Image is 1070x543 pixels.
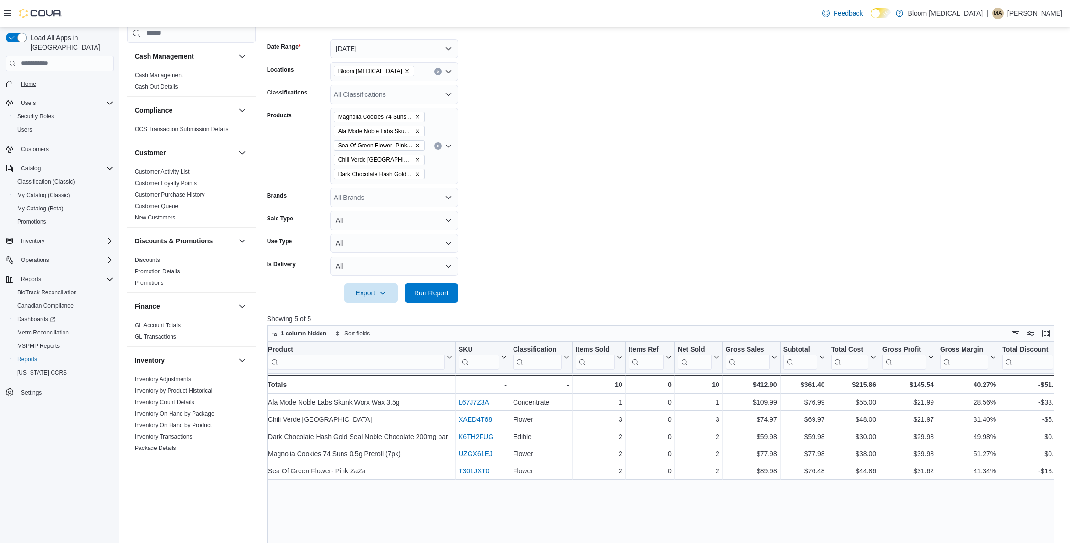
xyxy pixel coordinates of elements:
[135,334,176,340] a: GL Transactions
[135,444,176,452] span: Package Details
[831,345,876,369] button: Total Cost
[725,345,769,369] div: Gross Sales
[135,333,176,341] span: GL Transactions
[1025,328,1037,339] button: Display options
[13,189,114,201] span: My Catalog (Classic)
[135,376,191,383] a: Inventory Adjustments
[783,345,817,369] div: Subtotal
[267,112,292,119] label: Products
[628,397,671,408] div: 0
[267,328,330,339] button: 1 column hidden
[135,410,214,418] span: Inventory On Hand by Package
[135,202,178,210] span: Customer Queue
[330,234,458,253] button: All
[17,218,46,226] span: Promotions
[13,124,114,136] span: Users
[459,398,489,406] a: L67J7Z3A
[267,192,287,199] label: Brands
[17,78,114,90] span: Home
[459,467,490,475] a: T301JXT0
[338,169,413,179] span: Dark Chocolate Hash Gold Seal Noble Chocolate 200mg bar
[6,73,114,424] nav: Complex example
[783,379,824,390] div: $361.40
[135,191,205,198] a: Customer Purchase History
[1002,397,1061,408] div: -$33.00
[513,345,562,354] div: Classification
[576,431,622,442] div: 2
[267,238,292,245] label: Use Type
[135,256,160,264] span: Discounts
[415,143,420,148] button: Remove Sea Of Green Flower- Pink ZaZa from selection in this group
[940,345,988,369] div: Gross Margin
[17,289,77,296] span: BioTrack Reconciliation
[628,414,671,425] div: 0
[2,96,118,110] button: Users
[267,314,1062,324] p: Showing 5 of 5
[831,345,868,369] div: Total Cost
[13,340,114,352] span: MSPMP Reports
[21,146,49,153] span: Customers
[1007,8,1062,19] p: [PERSON_NAME]
[330,257,458,276] button: All
[334,140,425,151] span: Sea Of Green Flower- Pink ZaZa
[21,237,44,245] span: Inventory
[21,389,42,397] span: Settings
[17,355,37,363] span: Reports
[268,345,445,354] div: Product
[338,66,402,76] span: Bloom [MEDICAL_DATA]
[10,366,118,379] button: [US_STATE] CCRS
[513,414,569,425] div: Flower
[445,68,452,75] button: Open list of options
[831,345,868,354] div: Total Cost
[127,124,256,139] div: Compliance
[13,216,114,228] span: Promotions
[135,257,160,263] a: Discounts
[338,155,413,165] span: Chili Verde [GEOGRAPHIC_DATA]
[10,215,118,229] button: Promotions
[13,203,114,214] span: My Catalog (Beta)
[19,9,62,18] img: Cova
[726,431,777,442] div: $59.98
[344,283,398,303] button: Export
[17,386,114,398] span: Settings
[576,345,615,354] div: Items Sold
[21,99,36,107] span: Users
[13,354,41,365] a: Reports
[236,51,248,62] button: Cash Management
[135,72,183,79] span: Cash Management
[678,397,719,408] div: 1
[17,302,74,310] span: Canadian Compliance
[17,178,75,186] span: Classification (Classic)
[17,191,70,199] span: My Catalog (Classic)
[513,431,569,442] div: Edible
[459,345,507,369] button: SKU
[17,97,40,109] button: Users
[1002,345,1053,369] div: Total Discount
[2,385,118,399] button: Settings
[726,448,777,459] div: $77.98
[17,387,45,398] a: Settings
[992,8,1004,19] div: Mohammed Alqadhi
[783,431,824,442] div: $59.98
[236,355,248,366] button: Inventory
[135,433,193,440] a: Inventory Transactions
[783,397,824,408] div: $76.99
[882,345,926,369] div: Gross Profit
[236,235,248,247] button: Discounts & Promotions
[576,397,622,408] div: 1
[725,345,777,369] button: Gross Sales
[135,126,229,133] a: OCS Transaction Submission Details
[13,327,114,338] span: Metrc Reconciliation
[677,345,711,354] div: Net Sold
[268,397,452,408] div: Ala Mode Noble Labs Skunk Worx Wax 3.5g
[127,320,256,346] div: Finance
[513,379,569,390] div: -
[135,322,181,329] a: GL Account Totals
[13,124,36,136] a: Users
[135,168,190,175] a: Customer Activity List
[1002,379,1061,390] div: -$51.50
[882,397,934,408] div: $21.99
[135,422,212,428] a: Inventory On Hand by Product
[783,345,824,369] button: Subtotal
[908,8,983,19] p: Bloom [MEDICAL_DATA]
